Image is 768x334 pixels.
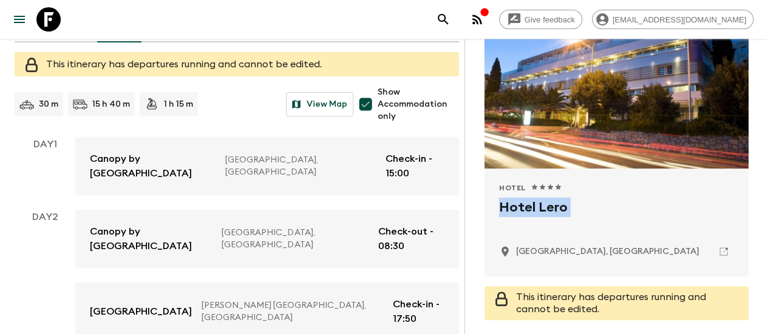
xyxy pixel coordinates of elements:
p: [GEOGRAPHIC_DATA] [90,304,192,319]
p: 30 m [39,98,58,110]
p: Canopy by [GEOGRAPHIC_DATA] [90,224,212,253]
span: Give feedback [518,15,582,24]
a: Give feedback [499,10,582,29]
span: [EMAIL_ADDRESS][DOMAIN_NAME] [606,15,753,24]
p: Check-in - 15:00 [386,152,444,181]
a: Canopy by [GEOGRAPHIC_DATA][GEOGRAPHIC_DATA], [GEOGRAPHIC_DATA]Check-in - 15:00 [75,137,459,195]
span: This itinerary has departures running and cannot be edited. [516,292,706,314]
p: 15 h 40 m [92,98,130,110]
p: [GEOGRAPHIC_DATA], [GEOGRAPHIC_DATA] [222,227,369,251]
p: [GEOGRAPHIC_DATA], [GEOGRAPHIC_DATA] [225,154,376,178]
p: Check-in - 17:50 [393,297,444,326]
p: Day 1 [15,137,75,152]
span: This itinerary has departures running and cannot be edited. [46,59,322,69]
button: View Map [286,92,353,116]
p: 1 h 15 m [164,98,193,110]
div: [EMAIL_ADDRESS][DOMAIN_NAME] [592,10,753,29]
button: menu [7,7,32,32]
div: Photo of Hotel Lero [484,11,749,169]
span: Hotel [499,183,526,193]
p: Canopy by [GEOGRAPHIC_DATA] [90,152,216,181]
p: Day 2 [15,210,75,224]
p: [PERSON_NAME] [GEOGRAPHIC_DATA], [GEOGRAPHIC_DATA] [202,299,383,324]
p: Check-out - 08:30 [378,224,444,253]
h2: Hotel Lero [499,198,734,236]
button: search adventures [431,7,455,32]
span: Show Accommodation only [378,86,459,122]
a: Canopy by [GEOGRAPHIC_DATA][GEOGRAPHIC_DATA], [GEOGRAPHIC_DATA]Check-out - 08:30 [75,210,459,268]
p: Dubrovnik, Croatia [516,245,699,258]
